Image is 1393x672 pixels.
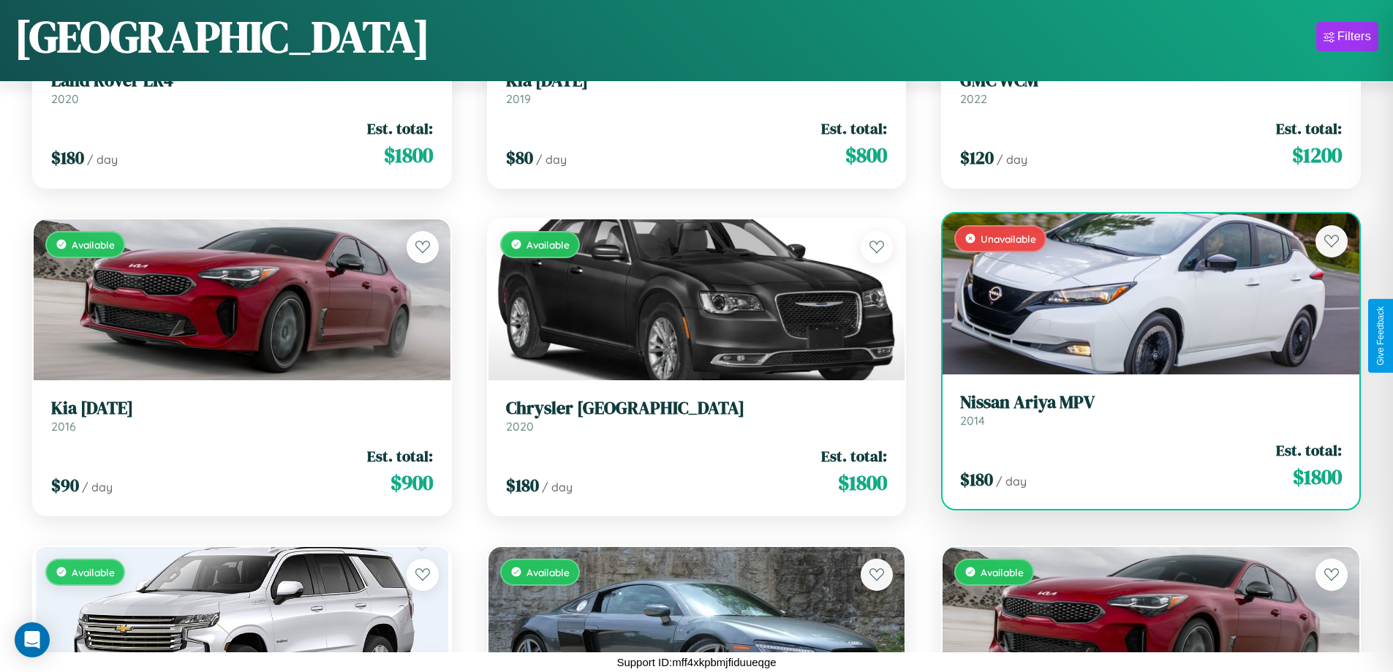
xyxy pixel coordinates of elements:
[506,91,531,106] span: 2019
[506,70,888,91] h3: Kia [DATE]
[997,152,1027,167] span: / day
[367,445,433,467] span: Est. total:
[821,118,887,139] span: Est. total:
[87,152,118,167] span: / day
[960,146,994,170] span: $ 120
[845,140,887,170] span: $ 800
[51,146,84,170] span: $ 180
[51,398,433,434] a: Kia [DATE]2016
[821,445,887,467] span: Est. total:
[960,70,1342,91] h3: GMC WCM
[960,392,1342,428] a: Nissan Ariya MPV2014
[981,233,1036,245] span: Unavailable
[526,566,570,578] span: Available
[51,398,433,419] h3: Kia [DATE]
[15,622,50,657] div: Open Intercom Messenger
[1293,462,1342,491] span: $ 1800
[72,238,115,251] span: Available
[367,118,433,139] span: Est. total:
[838,468,887,497] span: $ 1800
[15,7,430,67] h1: [GEOGRAPHIC_DATA]
[51,70,433,106] a: Land Rover LR42020
[506,473,539,497] span: $ 180
[506,70,888,106] a: Kia [DATE]2019
[542,480,573,494] span: / day
[996,474,1027,488] span: / day
[616,652,776,672] p: Support ID: mff4xkpbmjfiduueqge
[51,91,79,106] span: 2020
[82,480,113,494] span: / day
[384,140,433,170] span: $ 1800
[51,419,76,434] span: 2016
[506,419,534,434] span: 2020
[960,392,1342,413] h3: Nissan Ariya MPV
[960,91,987,106] span: 2022
[526,238,570,251] span: Available
[506,398,888,419] h3: Chrysler [GEOGRAPHIC_DATA]
[1276,439,1342,461] span: Est. total:
[536,152,567,167] span: / day
[51,70,433,91] h3: Land Rover LR4
[1337,29,1371,44] div: Filters
[1316,22,1378,51] button: Filters
[981,566,1024,578] span: Available
[960,70,1342,106] a: GMC WCM2022
[960,413,985,428] span: 2014
[960,467,993,491] span: $ 180
[506,146,533,170] span: $ 80
[390,468,433,497] span: $ 900
[1276,118,1342,139] span: Est. total:
[506,398,888,434] a: Chrysler [GEOGRAPHIC_DATA]2020
[72,566,115,578] span: Available
[51,473,79,497] span: $ 90
[1292,140,1342,170] span: $ 1200
[1375,306,1386,366] div: Give Feedback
